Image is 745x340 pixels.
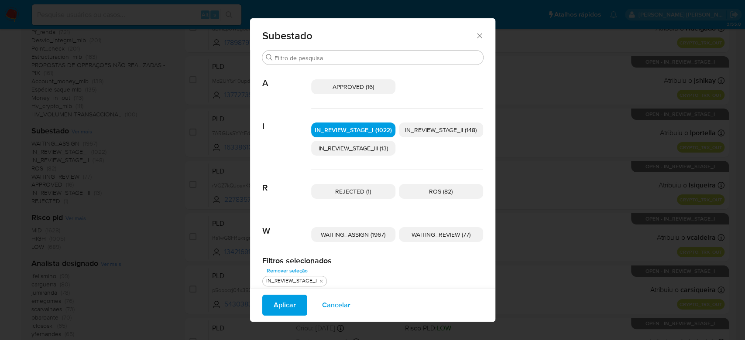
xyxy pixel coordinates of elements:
div: IN_REVIEW_STAGE_II (148) [399,122,483,137]
button: Procurar [266,54,273,61]
span: IN_REVIEW_STAGE_I (1022) [315,126,392,134]
span: WAITING_ASSIGN (1967) [321,230,385,239]
input: Filtro de pesquisa [275,54,480,62]
span: W [262,213,311,237]
span: IN_REVIEW_STAGE_II (148) [405,126,477,134]
div: APPROVED (16) [311,79,395,94]
button: Remover seleção [262,265,312,276]
span: ROS (82) [429,187,453,196]
div: IN_REVIEW_STAGE_III (13) [311,141,395,156]
span: APPROVED (16) [333,82,374,91]
button: tirar IN_REVIEW_STAGE_I [318,278,325,285]
h2: Filtros selecionados [262,256,483,265]
span: I [262,109,311,132]
div: ROS (82) [399,184,483,199]
div: WAITING_REVIEW (77) [399,227,483,242]
span: WAITING_REVIEW (77) [412,230,470,239]
span: IN_REVIEW_STAGE_III (13) [319,144,388,153]
button: Cancelar [311,295,362,316]
div: WAITING_ASSIGN (1967) [311,227,395,242]
button: Fechar [475,31,483,39]
div: IN_REVIEW_STAGE_I [264,277,319,285]
span: Cancelar [322,296,350,315]
span: Aplicar [274,296,296,315]
span: R [262,170,311,194]
button: Aplicar [262,295,307,316]
span: Remover seleção [267,266,308,275]
span: REJECTED (1) [335,187,371,196]
div: REJECTED (1) [311,184,395,199]
span: A [262,65,311,89]
div: IN_REVIEW_STAGE_I (1022) [311,122,395,137]
span: Subestado [262,31,476,41]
